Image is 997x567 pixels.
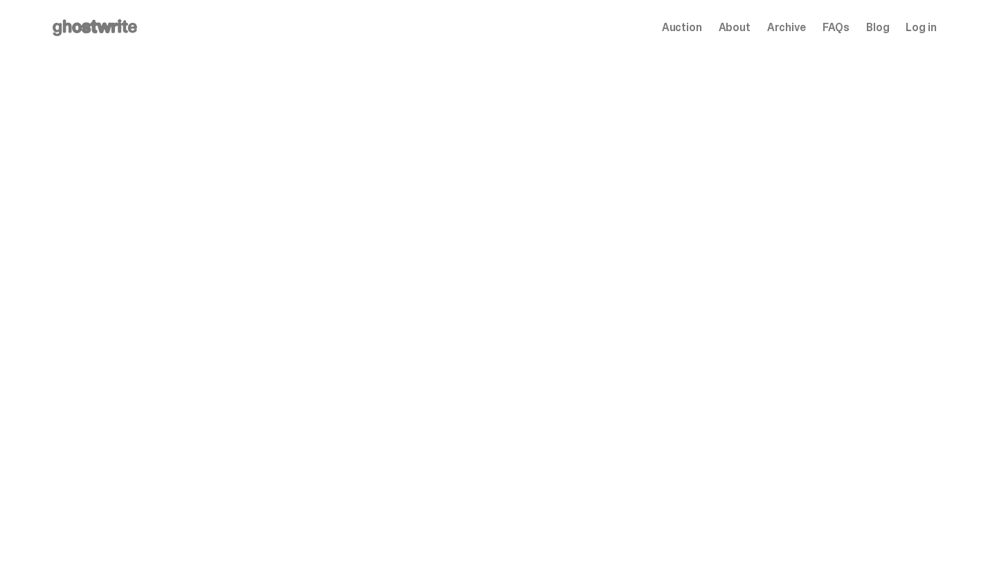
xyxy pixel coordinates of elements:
[906,22,936,33] a: Log in
[719,22,751,33] a: About
[767,22,806,33] a: Archive
[866,22,889,33] a: Blog
[662,22,702,33] a: Auction
[823,22,850,33] a: FAQs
